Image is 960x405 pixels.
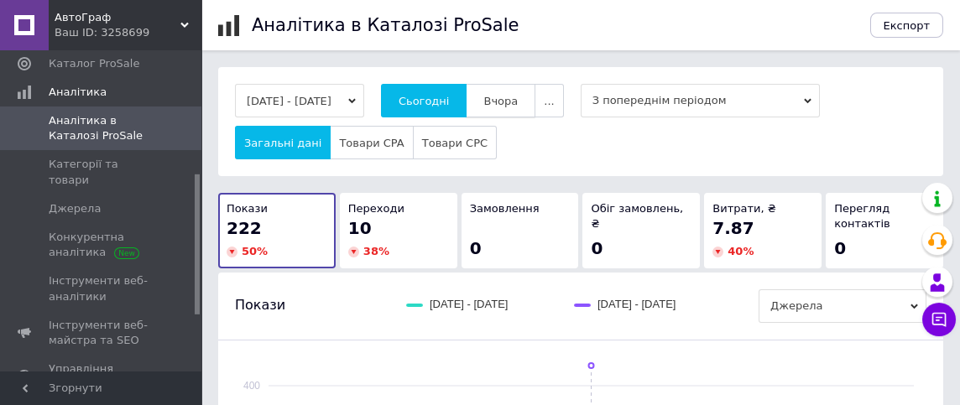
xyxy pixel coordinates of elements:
span: Аналітика в Каталозі ProSale [49,113,155,143]
span: 0 [834,238,846,258]
span: ... [544,95,554,107]
span: Загальні дані [244,137,321,149]
button: Чат з покупцем [922,303,956,336]
span: Товари CPA [339,137,404,149]
button: ... [535,84,563,117]
span: Джерела [49,201,101,216]
span: 50 % [242,245,268,257]
span: Джерела [759,289,926,323]
span: 38 % [363,245,389,257]
span: Управління сайтом [49,361,155,392]
span: З попереднім періодом [581,84,820,117]
text: 400 [243,380,260,392]
span: Сьогодні [399,95,450,107]
span: Обіг замовлень, ₴ [591,202,683,230]
span: Товари CPC [422,137,488,149]
button: Сьогодні [381,84,467,117]
span: АвтоГраф [55,10,180,25]
span: 10 [348,218,372,238]
span: Інструменти веб-майстра та SEO [49,318,155,348]
span: 0 [470,238,482,258]
span: Категорії та товари [49,157,155,187]
span: Каталог ProSale [49,56,139,71]
button: Загальні дані [235,126,331,159]
span: Вчора [483,95,518,107]
h1: Аналітика в Каталозі ProSale [252,15,519,35]
button: Вчора [466,84,535,117]
span: Конкурентна аналітика [49,230,155,260]
span: 0 [591,238,603,258]
span: Покази [235,296,285,314]
button: Товари CPA [330,126,413,159]
span: Експорт [884,19,931,32]
span: 222 [227,218,262,238]
div: Ваш ID: 3258699 [55,25,201,40]
button: Товари CPC [413,126,497,159]
span: Покази [227,202,268,215]
span: 40 % [728,245,754,257]
span: Аналітика [49,85,107,100]
span: Перегляд контактів [834,202,890,230]
button: Експорт [870,13,944,38]
span: Інструменти веб-аналітики [49,273,155,304]
span: Витрати, ₴ [712,202,776,215]
button: [DATE] - [DATE] [235,84,364,117]
span: Переходи [348,202,404,215]
span: Замовлення [470,202,540,215]
span: 7.87 [712,218,754,238]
